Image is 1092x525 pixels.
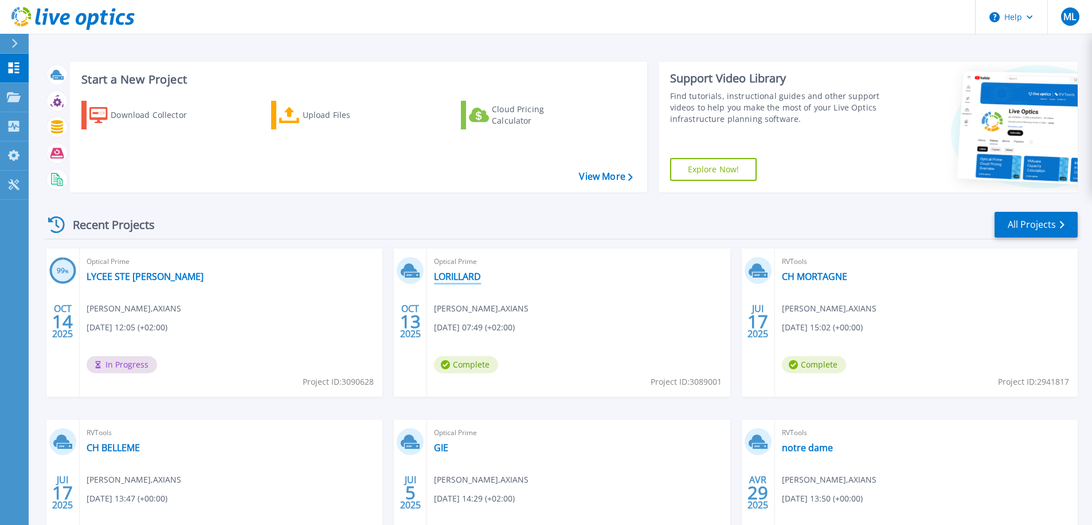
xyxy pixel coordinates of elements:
span: [DATE] 13:50 (+00:00) [782,492,863,505]
a: LYCEE STE [PERSON_NAME] [87,271,203,282]
span: Optical Prime [434,427,723,439]
div: JUI 2025 [52,472,73,514]
span: [PERSON_NAME] , AXIANS [434,473,529,486]
div: JUI 2025 [747,301,769,342]
span: In Progress [87,356,157,373]
a: All Projects [995,212,1078,238]
a: notre dame [782,442,833,453]
span: Complete [434,356,498,373]
span: [PERSON_NAME] , AXIANS [782,473,876,486]
span: [PERSON_NAME] , AXIANS [434,302,529,315]
span: RVTools [782,427,1071,439]
span: [DATE] 07:49 (+02:00) [434,321,515,334]
span: Complete [782,356,846,373]
span: % [65,268,69,274]
span: Project ID: 2941817 [998,376,1069,388]
a: Cloud Pricing Calculator [461,101,589,129]
div: Recent Projects [44,211,170,239]
span: 29 [747,488,768,498]
span: [DATE] 12:05 (+02:00) [87,321,167,334]
div: Upload Files [303,104,394,127]
span: 14 [52,317,73,326]
div: OCT 2025 [400,301,421,342]
span: Optical Prime [87,255,375,268]
a: CH BELLEME [87,442,140,453]
a: Download Collector [81,101,209,129]
a: View More [579,171,632,182]
a: LORILLARD [434,271,481,282]
span: Project ID: 3090628 [303,376,374,388]
a: GIE [434,442,448,453]
div: Download Collector [111,104,202,127]
span: [PERSON_NAME] , AXIANS [87,302,181,315]
a: CH MORTAGNE [782,271,847,282]
div: Find tutorials, instructional guides and other support videos to help you make the most of your L... [670,90,884,125]
span: [DATE] 13:47 (+00:00) [87,492,167,505]
span: [DATE] 14:29 (+02:00) [434,492,515,505]
span: 5 [405,488,416,498]
span: ML [1063,12,1076,21]
span: RVTools [782,255,1071,268]
a: Explore Now! [670,158,757,181]
h3: Start a New Project [81,73,632,86]
div: JUI 2025 [400,472,421,514]
h3: 99 [49,265,76,278]
span: [PERSON_NAME] , AXIANS [782,302,876,315]
span: Project ID: 3089001 [651,376,722,388]
div: OCT 2025 [52,301,73,342]
span: 13 [400,317,421,326]
div: AVR 2025 [747,472,769,514]
div: Cloud Pricing Calculator [492,104,584,127]
div: Support Video Library [670,71,884,86]
a: Upload Files [271,101,399,129]
span: RVTools [87,427,375,439]
span: [DATE] 15:02 (+00:00) [782,321,863,334]
span: 17 [747,317,768,326]
span: Optical Prime [434,255,723,268]
span: [PERSON_NAME] , AXIANS [87,473,181,486]
span: 17 [52,488,73,498]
